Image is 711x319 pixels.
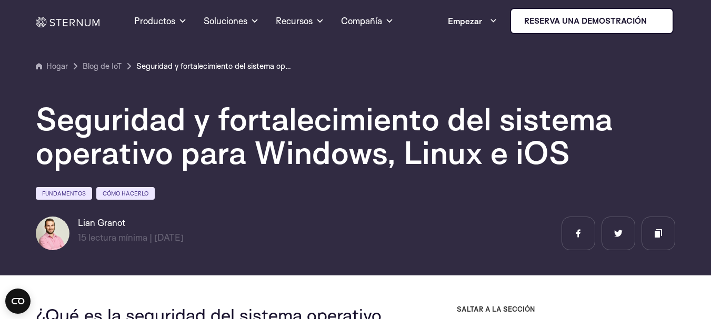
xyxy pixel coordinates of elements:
[42,190,86,197] font: Fundamentos
[78,217,125,228] font: Lian Granot
[96,187,155,200] a: Cómo hacerlo
[524,16,647,26] font: Reserva una demostración
[136,60,294,73] a: Seguridad y fortalecimiento del sistema operativo para Windows, Linux e iOS
[510,8,674,34] a: Reserva una demostración
[154,232,184,243] font: [DATE]
[83,60,122,73] a: Blog de IoT
[88,232,152,243] font: lectura mínima |
[448,16,482,26] font: Empezar
[651,17,659,25] img: esternón iot
[36,217,69,250] img: Lian Granot
[457,305,535,313] font: SALTAR A LA SECCIÓN
[83,61,122,71] font: Blog de IoT
[36,99,613,172] font: Seguridad y fortalecimiento del sistema operativo para Windows, Linux e iOS
[276,15,313,26] font: Recursos
[36,187,92,200] a: Fundamentos
[78,232,86,243] font: 15
[36,60,68,73] a: Hogar
[341,15,382,26] font: Compañía
[46,61,68,71] font: Hogar
[136,61,405,71] font: Seguridad y fortalecimiento del sistema operativo para Windows, Linux e iOS
[5,289,31,314] button: Open CMP widget
[448,11,497,32] a: Empezar
[204,15,247,26] font: Soluciones
[103,190,148,197] font: Cómo hacerlo
[134,15,175,26] font: Productos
